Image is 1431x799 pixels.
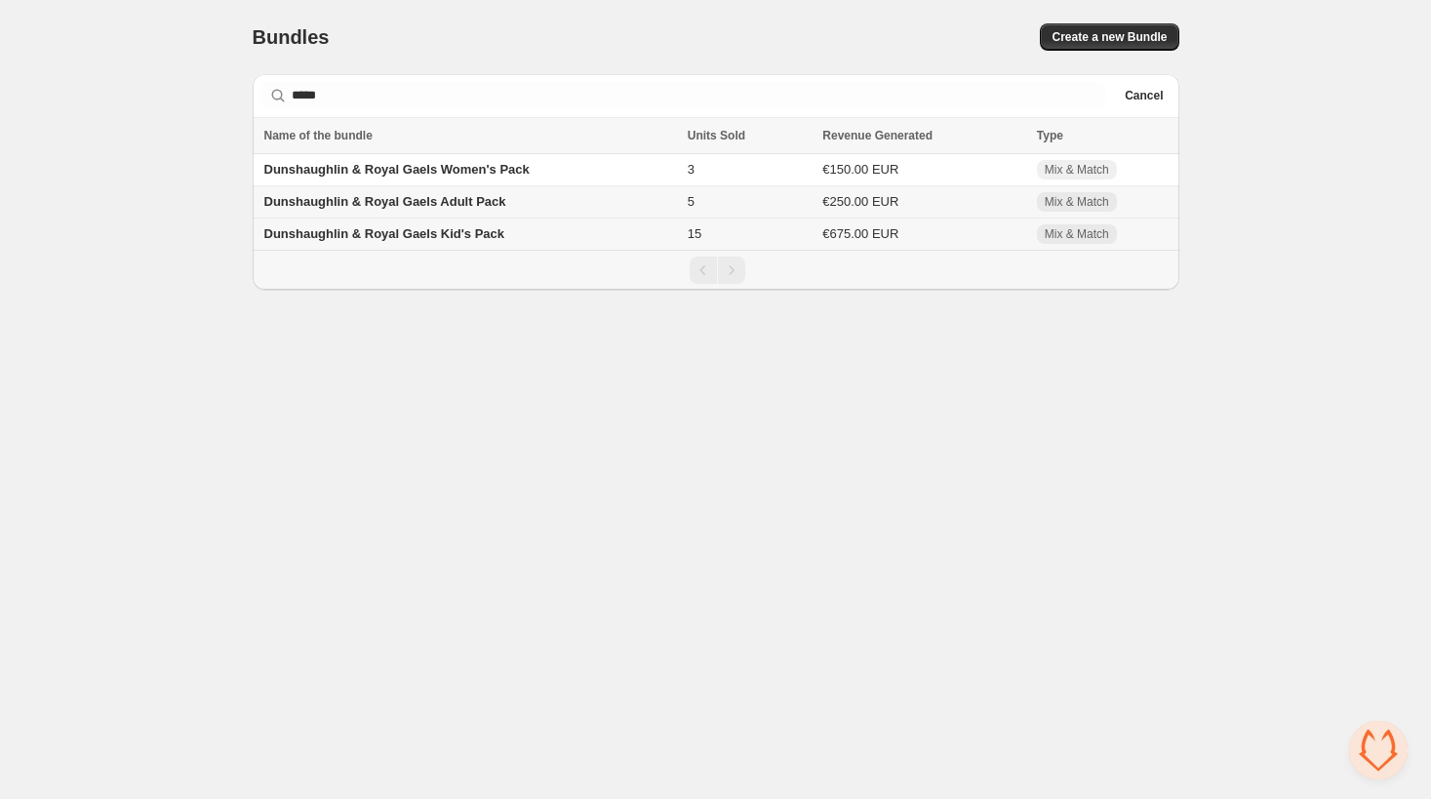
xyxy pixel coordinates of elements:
span: €150.00 EUR [822,162,898,177]
div: Name of the bundle [264,126,676,145]
span: Revenue Generated [822,126,933,145]
span: Dunshaughlin & Royal Gaels Women's Pack [264,162,530,177]
span: 5 [688,194,695,209]
button: Create a new Bundle [1040,23,1178,51]
span: 15 [688,226,701,241]
span: Dunshaughlin & Royal Gaels Adult Pack [264,194,506,209]
span: Mix & Match [1045,226,1109,242]
span: Cancel [1125,88,1163,103]
div: Type [1037,126,1168,145]
span: Mix & Match [1045,194,1109,210]
span: Dunshaughlin & Royal Gaels Kid's Pack [264,226,505,241]
button: Revenue Generated [822,126,952,145]
h1: Bundles [253,25,330,49]
nav: Pagination [253,250,1179,290]
button: Cancel [1117,84,1171,107]
span: Create a new Bundle [1052,29,1167,45]
span: 3 [688,162,695,177]
span: Mix & Match [1045,162,1109,178]
span: €675.00 EUR [822,226,898,241]
span: Units Sold [688,126,745,145]
div: Open chat [1349,721,1408,779]
span: €250.00 EUR [822,194,898,209]
button: Units Sold [688,126,765,145]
